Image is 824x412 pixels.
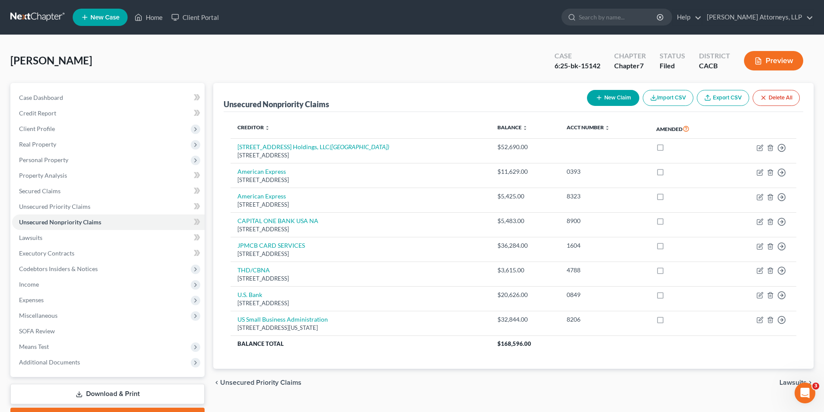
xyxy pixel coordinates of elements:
[19,327,55,335] span: SOFA Review
[237,201,484,209] div: [STREET_ADDRESS]
[220,379,301,386] span: Unsecured Priority Claims
[237,250,484,258] div: [STREET_ADDRESS]
[19,94,63,101] span: Case Dashboard
[237,225,484,233] div: [STREET_ADDRESS]
[567,266,642,275] div: 4788
[237,168,286,175] a: American Express
[19,312,58,319] span: Miscellaneous
[567,315,642,324] div: 8206
[19,358,80,366] span: Additional Documents
[567,167,642,176] div: 0393
[12,105,205,121] a: Credit Report
[497,217,553,225] div: $5,483.00
[237,291,262,298] a: U.S. Bank
[779,379,807,386] span: Lawsuits
[497,315,553,324] div: $32,844.00
[265,125,270,131] i: unfold_more
[90,14,119,21] span: New Case
[213,379,220,386] i: chevron_left
[497,266,553,275] div: $3,615.00
[699,61,730,71] div: CACB
[555,61,600,71] div: 6:25-bk-15142
[19,109,56,117] span: Credit Report
[12,230,205,246] a: Lawsuits
[19,125,55,132] span: Client Profile
[12,246,205,261] a: Executory Contracts
[19,172,67,179] span: Property Analysis
[497,291,553,299] div: $20,626.00
[643,90,693,106] button: Import CSV
[237,192,286,200] a: American Express
[614,51,646,61] div: Chapter
[10,54,92,67] span: [PERSON_NAME]
[19,281,39,288] span: Income
[497,167,553,176] div: $11,629.00
[649,119,723,139] th: Amended
[587,90,639,106] button: New Claim
[12,183,205,199] a: Secured Claims
[237,124,270,131] a: Creditor unfold_more
[19,187,61,195] span: Secured Claims
[19,218,101,226] span: Unsecured Nonpriority Claims
[237,316,328,323] a: US Small Business Administration
[224,99,329,109] div: Unsecured Nonpriority Claims
[19,296,44,303] span: Expenses
[12,90,205,105] a: Case Dashboard
[237,217,318,224] a: CAPITAL ONE BANK USA NA
[567,241,642,250] div: 1604
[231,336,491,351] th: Balance Total
[19,141,56,148] span: Real Property
[19,156,68,163] span: Personal Property
[660,51,685,61] div: Status
[497,192,553,201] div: $5,425.00
[237,176,484,184] div: [STREET_ADDRESS]
[567,124,610,131] a: Acct Number unfold_more
[702,10,813,25] a: [PERSON_NAME] Attorneys, LLP
[497,124,528,131] a: Balance unfold_more
[167,10,223,25] a: Client Portal
[660,61,685,71] div: Filed
[237,143,389,150] a: [STREET_ADDRESS] Holdings, LLC([GEOGRAPHIC_DATA])
[19,203,90,210] span: Unsecured Priority Claims
[807,379,814,386] i: chevron_right
[19,249,74,257] span: Executory Contracts
[237,299,484,307] div: [STREET_ADDRESS]
[237,266,270,274] a: THD/CBNA
[12,323,205,339] a: SOFA Review
[12,214,205,230] a: Unsecured Nonpriority Claims
[567,192,642,201] div: 8323
[567,217,642,225] div: 8900
[497,241,553,250] div: $36,284.00
[567,291,642,299] div: 0849
[812,383,819,390] span: 3
[779,379,814,386] button: Lawsuits chevron_right
[19,343,49,350] span: Means Test
[614,61,646,71] div: Chapter
[673,10,702,25] a: Help
[12,199,205,214] a: Unsecured Priority Claims
[213,379,301,386] button: chevron_left Unsecured Priority Claims
[605,125,610,131] i: unfold_more
[555,51,600,61] div: Case
[497,340,531,347] span: $168,596.00
[10,384,205,404] a: Download & Print
[753,90,800,106] button: Delete All
[699,51,730,61] div: District
[330,143,389,150] i: ([GEOGRAPHIC_DATA])
[237,242,305,249] a: JPMCB CARD SERVICES
[497,143,553,151] div: $52,690.00
[579,9,658,25] input: Search by name...
[640,61,644,70] span: 7
[19,265,98,272] span: Codebtors Insiders & Notices
[237,324,484,332] div: [STREET_ADDRESS][US_STATE]
[523,125,528,131] i: unfold_more
[19,234,42,241] span: Lawsuits
[795,383,815,403] iframe: Intercom live chat
[130,10,167,25] a: Home
[697,90,749,106] a: Export CSV
[237,151,484,160] div: [STREET_ADDRESS]
[12,168,205,183] a: Property Analysis
[237,275,484,283] div: [STREET_ADDRESS]
[744,51,803,70] button: Preview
